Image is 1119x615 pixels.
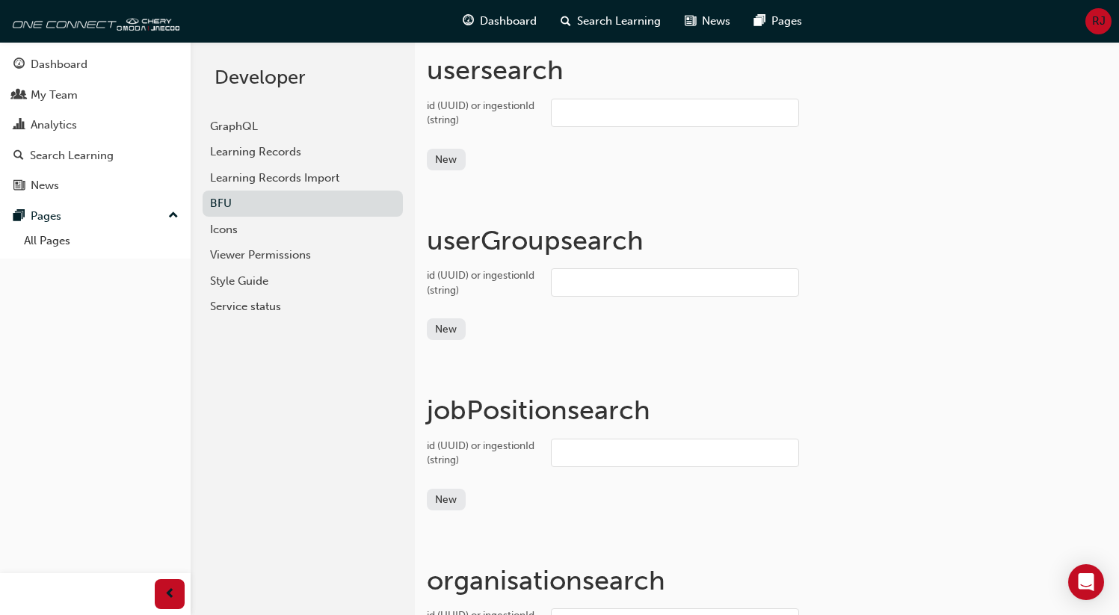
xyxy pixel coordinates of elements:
a: My Team [6,81,185,109]
h1: organisation search [427,564,1107,597]
h1: userGroup search [427,224,1107,257]
span: people-icon [13,89,25,102]
div: GraphQL [210,118,395,135]
div: Analytics [31,117,77,134]
div: My Team [31,87,78,104]
input: id (UUID) or ingestionId (string) [551,268,799,297]
button: New [427,318,466,340]
a: Service status [203,294,403,320]
a: Analytics [6,111,185,139]
a: BFU [203,191,403,217]
span: search-icon [561,12,571,31]
span: pages-icon [754,12,765,31]
button: New [427,149,466,170]
button: Pages [6,203,185,230]
a: Icons [203,217,403,243]
a: GraphQL [203,114,403,140]
div: Service status [210,298,395,315]
button: DashboardMy TeamAnalyticsSearch LearningNews [6,48,185,203]
a: Viewer Permissions [203,242,403,268]
button: RJ [1085,8,1112,34]
h1: jobPosition search [427,394,1107,427]
input: id (UUID) or ingestionId (string) [551,99,799,127]
div: id (UUID) or ingestionId (string) [427,439,539,468]
h2: Developer [215,66,391,90]
input: id (UUID) or ingestionId (string) [551,439,799,467]
span: Pages [771,13,802,30]
h1: user search [427,54,1107,87]
div: Viewer Permissions [210,247,395,264]
a: News [6,172,185,200]
a: news-iconNews [673,6,742,37]
a: All Pages [18,229,185,253]
div: id (UUID) or ingestionId (string) [427,268,539,297]
span: news-icon [685,12,696,31]
span: guage-icon [463,12,474,31]
div: id (UUID) or ingestionId (string) [427,99,539,128]
div: News [31,177,59,194]
span: News [702,13,730,30]
span: search-icon [13,149,24,163]
a: Learning Records Import [203,165,403,191]
span: pages-icon [13,210,25,223]
span: prev-icon [164,585,176,604]
span: Search Learning [577,13,661,30]
div: Pages [31,208,61,225]
span: up-icon [168,206,179,226]
div: Learning Records Import [210,170,395,187]
span: chart-icon [13,119,25,132]
a: Search Learning [6,142,185,170]
a: guage-iconDashboard [451,6,549,37]
div: Open Intercom Messenger [1068,564,1104,600]
div: Dashboard [31,56,87,73]
span: news-icon [13,179,25,193]
a: search-iconSearch Learning [549,6,673,37]
div: Learning Records [210,143,395,161]
a: Learning Records [203,139,403,165]
img: oneconnect [7,6,179,36]
a: Style Guide [203,268,403,294]
a: Dashboard [6,51,185,78]
span: guage-icon [13,58,25,72]
span: Dashboard [480,13,537,30]
div: Style Guide [210,273,395,290]
a: pages-iconPages [742,6,814,37]
button: New [427,489,466,510]
div: Search Learning [30,147,114,164]
span: RJ [1092,13,1106,30]
div: Icons [210,221,395,238]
